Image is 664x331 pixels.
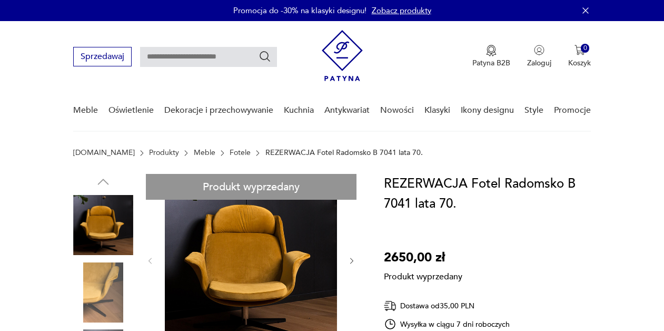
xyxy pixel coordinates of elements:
div: Wysyłka w ciągu 7 dni roboczych [384,318,510,330]
a: Fotele [230,149,251,157]
p: Koszyk [568,58,591,68]
a: Klasyki [424,90,450,131]
p: Produkt wyprzedany [384,268,462,283]
button: 0Koszyk [568,45,591,68]
a: Dekoracje i przechowywanie [164,90,273,131]
h1: REZERWACJA Fotel Radomsko B 7041 lata 70. [384,174,591,214]
p: Patyna B2B [472,58,510,68]
a: Zobacz produkty [372,5,431,16]
a: Meble [194,149,215,157]
a: Oświetlenie [108,90,154,131]
img: Ikona koszyka [574,45,585,55]
img: Patyna - sklep z meblami i dekoracjami vintage [322,30,363,81]
button: Szukaj [259,50,271,63]
a: Meble [73,90,98,131]
a: Kuchnia [284,90,314,131]
a: Promocje [554,90,591,131]
a: [DOMAIN_NAME] [73,149,135,157]
img: Ikona dostawy [384,299,397,313]
a: Ikony designu [461,90,514,131]
button: Patyna B2B [472,45,510,68]
a: Style [524,90,543,131]
a: Produkty [149,149,179,157]
a: Ikona medaluPatyna B2B [472,45,510,68]
button: Sprzedawaj [73,47,132,66]
a: Nowości [380,90,414,131]
button: Zaloguj [527,45,551,68]
img: Ikonka użytkownika [534,45,544,55]
img: Ikona medalu [486,45,497,56]
p: Zaloguj [527,58,551,68]
div: 0 [581,44,590,53]
a: Antykwariat [324,90,370,131]
p: Promocja do -30% na klasyki designu! [233,5,366,16]
div: Dostawa od 35,00 PLN [384,299,510,313]
p: REZERWACJA Fotel Radomsko B 7041 lata 70. [265,149,423,157]
a: Sprzedawaj [73,54,132,61]
p: 2650,00 zł [384,248,462,268]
